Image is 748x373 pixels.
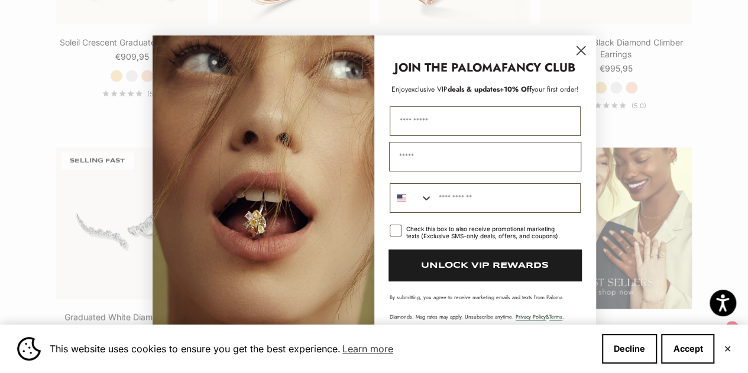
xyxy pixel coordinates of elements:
strong: FANCY CLUB [501,59,575,76]
input: Email [389,142,581,171]
input: First Name [390,106,581,136]
a: Learn more [341,340,395,358]
img: Loading... [153,35,374,338]
input: Phone Number [433,184,580,212]
button: Search Countries [390,184,433,212]
span: 10% Off [504,84,532,95]
img: Cookie banner [17,337,41,361]
a: Terms [549,313,562,320]
span: deals & updates [408,84,500,95]
span: This website uses cookies to ensure you get the best experience. [50,340,592,358]
button: Accept [661,334,714,364]
span: + your first order! [500,84,579,95]
span: exclusive VIP [408,84,448,95]
button: UNLOCK VIP REWARDS [388,249,582,281]
span: & . [516,313,564,320]
button: Decline [602,334,657,364]
strong: JOIN THE PALOMA [394,59,501,76]
button: Close [723,345,731,352]
span: Enjoy [391,84,408,95]
p: By submitting, you agree to receive marketing emails and texts from Paloma Diamonds. Msg rates ma... [390,293,581,320]
img: United States [397,193,406,203]
div: Check this box to also receive promotional marketing texts (Exclusive SMS-only deals, offers, and... [406,225,566,239]
button: Close dialog [571,40,591,61]
a: Privacy Policy [516,313,546,320]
